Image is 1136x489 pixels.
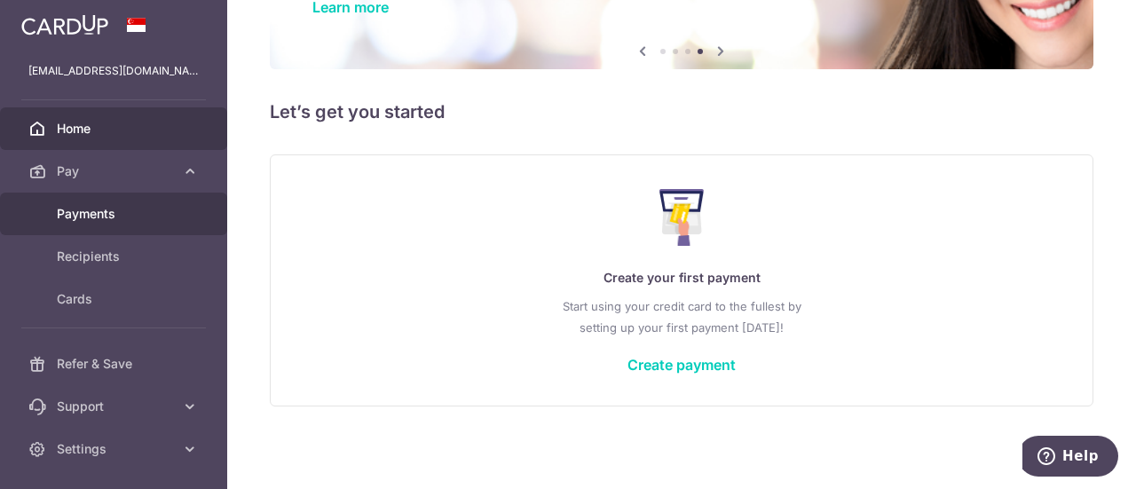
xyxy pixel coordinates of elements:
a: Create payment [627,356,736,374]
p: Create your first payment [306,267,1057,288]
p: Start using your credit card to the fullest by setting up your first payment [DATE]! [306,296,1057,338]
img: CardUp [21,14,108,35]
span: Refer & Save [57,355,174,373]
span: Payments [57,205,174,223]
img: Make Payment [659,189,705,246]
h5: Let’s get you started [270,98,1093,126]
span: Support [57,398,174,415]
p: [EMAIL_ADDRESS][DOMAIN_NAME] [28,62,199,80]
span: Recipients [57,248,174,265]
span: Settings [57,440,174,458]
iframe: Opens a widget where you can find more information [1022,436,1118,480]
span: Pay [57,162,174,180]
span: Cards [57,290,174,308]
span: Home [57,120,174,138]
